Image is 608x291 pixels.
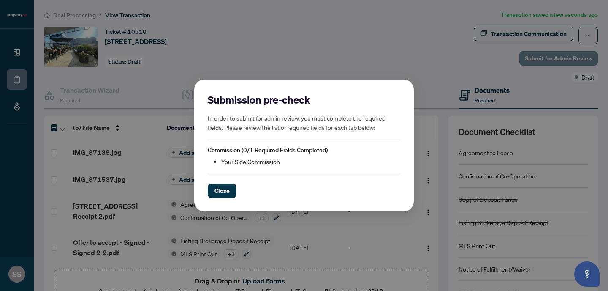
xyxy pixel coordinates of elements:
li: Your Side Commission [221,157,400,166]
span: Close [214,184,230,198]
button: Close [208,184,236,198]
h5: In order to submit for admin review, you must complete the required fields. Please review the lis... [208,113,400,132]
span: Commission (0/1 Required Fields Completed) [208,146,328,154]
h2: Submission pre-check [208,93,400,107]
button: Open asap [574,261,600,287]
